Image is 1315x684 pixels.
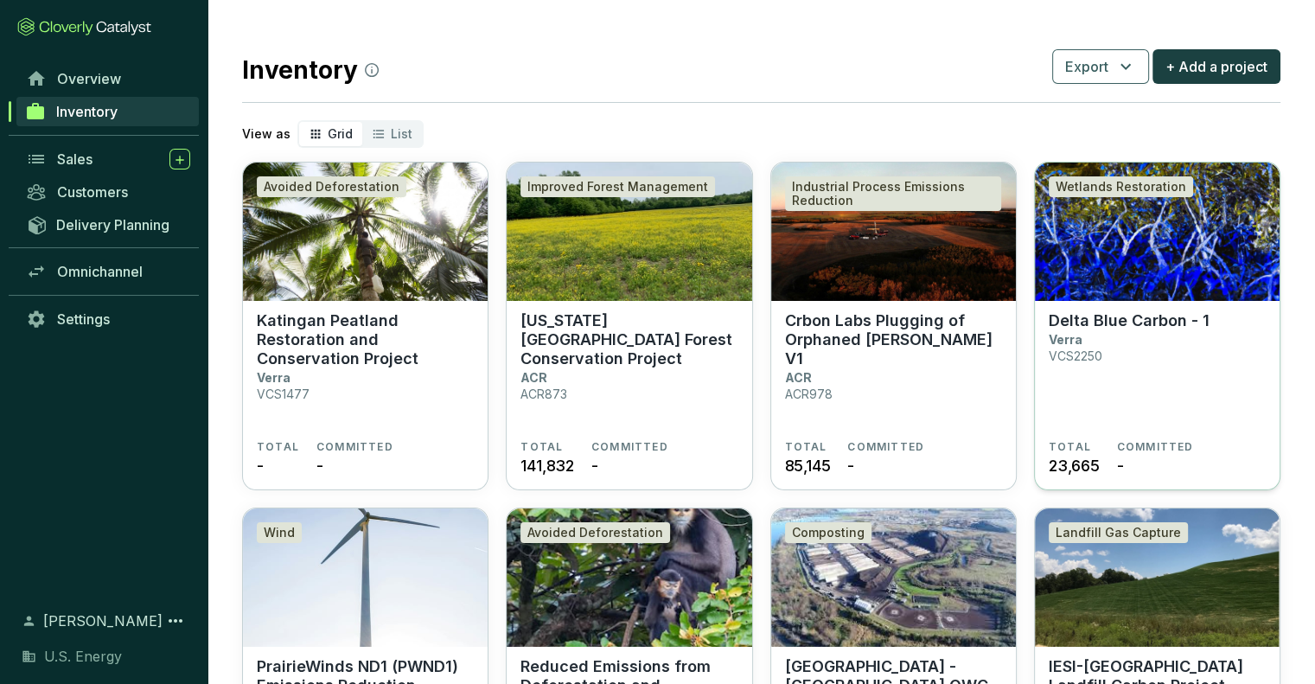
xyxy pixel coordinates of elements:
img: Mississippi River Islands Forest Conservation Project [507,163,751,301]
span: TOTAL [257,440,299,454]
a: Katingan Peatland Restoration and Conservation ProjectAvoided DeforestationKatingan Peatland Rest... [242,162,488,490]
span: TOTAL [1049,440,1091,454]
span: 141,832 [520,454,574,477]
span: + Add a project [1165,56,1267,77]
a: Customers [17,177,199,207]
a: Overview [17,64,199,93]
span: Settings [57,310,110,328]
span: COMMITTED [591,440,668,454]
span: List [391,126,412,141]
span: - [847,454,854,477]
p: Verra [257,370,290,385]
span: Grid [328,126,353,141]
div: Wind [257,522,302,543]
p: ACR978 [785,387,833,401]
p: VCS2250 [1049,348,1102,363]
span: [PERSON_NAME] [43,610,163,631]
span: TOTAL [785,440,827,454]
img: Katingan Peatland Restoration and Conservation Project [243,163,488,301]
img: Delta Blue Carbon - 1 [1035,163,1280,301]
span: COMMITTED [316,440,393,454]
div: Landfill Gas Capture [1049,522,1188,543]
p: Katingan Peatland Restoration and Conservation Project [257,311,474,368]
span: Customers [57,183,128,201]
span: Sales [57,150,93,168]
a: Crbon Labs Plugging of Orphaned Wells V1Industrial Process Emissions ReductionCrbon Labs Plugging... [770,162,1017,490]
span: 85,145 [785,454,831,477]
div: Wetlands Restoration [1049,176,1193,197]
img: Crbon Labs Plugging of Orphaned Wells V1 [771,163,1016,301]
span: COMMITTED [1117,440,1194,454]
p: VCS1477 [257,387,310,401]
span: - [591,454,598,477]
div: Composting [785,522,871,543]
span: COMMITTED [847,440,924,454]
span: Omnichannel [57,263,143,280]
div: segmented control [297,120,424,148]
p: View as [242,125,290,143]
div: Avoided Deforestation [520,522,670,543]
a: Mississippi River Islands Forest Conservation ProjectImproved Forest Management[US_STATE][GEOGRAP... [506,162,752,490]
img: IESI-Trinity Timber Ridge Landfill Carbon Project [1035,508,1280,647]
p: ACR873 [520,387,567,401]
p: ACR [520,370,547,385]
p: Delta Blue Carbon - 1 [1049,311,1210,330]
p: [US_STATE][GEOGRAPHIC_DATA] Forest Conservation Project [520,311,737,368]
span: - [1117,454,1124,477]
button: Export [1052,49,1149,84]
img: PrairieWinds ND1 (PWND1) Emissions Reduction Project [243,508,488,647]
span: - [316,454,323,477]
span: U.S. Energy [44,646,122,667]
img: Reduced Emissions from Deforestation and Degradation in Keo Seima Wildlife Sanctuary [507,508,751,647]
span: - [257,454,264,477]
div: Improved Forest Management [520,176,715,197]
p: Crbon Labs Plugging of Orphaned [PERSON_NAME] V1 [785,311,1002,368]
a: Settings [17,304,199,334]
a: Delivery Planning [17,210,199,239]
a: Inventory [16,97,199,126]
span: Delivery Planning [56,216,169,233]
span: 23,665 [1049,454,1100,477]
span: Inventory [56,103,118,120]
img: Cedar Grove - Maple Valley OWC Composting Project [771,508,1016,647]
span: Overview [57,70,121,87]
p: Verra [1049,332,1082,347]
a: Delta Blue Carbon - 1Wetlands RestorationDelta Blue Carbon - 1VerraVCS2250TOTAL23,665COMMITTED- [1034,162,1280,490]
div: Industrial Process Emissions Reduction [785,176,1001,211]
a: Sales [17,144,199,174]
button: + Add a project [1152,49,1280,84]
p: ACR [785,370,812,385]
div: Avoided Deforestation [257,176,406,197]
span: TOTAL [520,440,563,454]
h2: Inventory [242,52,379,88]
span: Export [1065,56,1108,77]
a: Omnichannel [17,257,199,286]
